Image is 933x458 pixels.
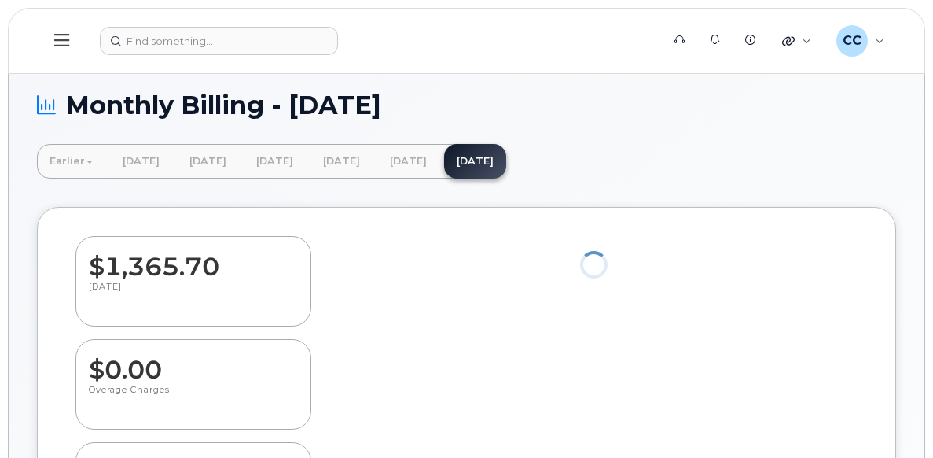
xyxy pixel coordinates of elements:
dd: $1,365.70 [89,237,298,281]
a: Earlier [37,144,105,179]
a: [DATE] [310,144,373,179]
h1: Monthly Billing - [DATE] [37,91,896,119]
a: [DATE] [377,144,439,179]
a: [DATE] [177,144,239,179]
p: Overage Charges [89,384,298,412]
a: [DATE] [110,144,172,179]
p: [DATE] [89,281,298,309]
dd: $0.00 [89,340,298,384]
a: [DATE] [244,144,306,179]
a: [DATE] [444,144,506,179]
